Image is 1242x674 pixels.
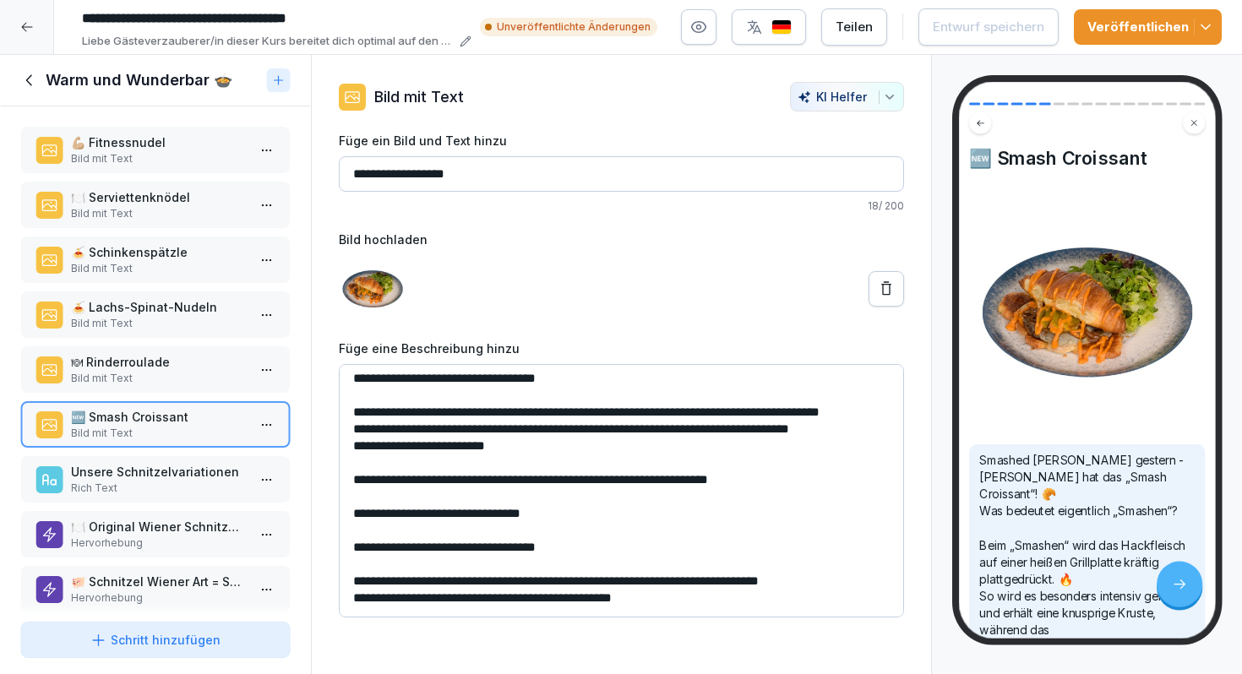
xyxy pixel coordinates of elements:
[20,622,291,658] button: Schritt hinzufügen
[46,70,232,90] h1: Warm und Wunderbar 🍲
[497,19,651,35] p: Unveröffentlichte Änderungen
[71,151,247,166] p: Bild mit Text
[969,147,1205,169] h4: 🆕 Smash Croissant
[90,631,221,649] div: Schritt hinzufügen
[339,132,904,149] label: Füge ein Bild und Text hinzu
[71,590,247,606] p: Hervorhebung
[933,18,1044,36] div: Entwurf speichern
[71,426,247,441] p: Bild mit Text
[71,261,247,276] p: Bild mit Text
[836,18,873,36] div: Teilen
[374,85,464,108] p: Bild mit Text
[71,371,247,386] p: Bild mit Text
[71,408,247,426] p: 🆕 Smash Croissant
[20,346,291,393] div: 🍽 RinderrouladeBild mit Text
[71,535,247,551] p: Hervorhebung
[71,518,247,535] p: 🍽️ Original Wiener Schnitzel=Kalbsschnitzel
[71,353,247,371] p: 🍽 Rinderroulade
[71,316,247,331] p: Bild mit Text
[790,82,904,111] button: KI Helfer
[82,33,455,50] p: Liebe Gästeverzauberer/in dieser Kurs bereitet dich optimal auf den Verkauf unserer Speisen in [P...
[339,198,904,214] p: 18 / 200
[71,463,247,481] p: Unsere Schnitzelvariationen
[71,188,247,206] p: 🍽️ Serviettenknödel
[20,236,291,283] div: 🍝 SchinkenspätzleBild mit Text
[20,566,291,612] div: 🐖 Schnitzel Wiener Art = SchweineschnitzelHervorhebung
[20,127,291,173] div: 💪🏼 FitnessnudelBild mit Text
[821,8,887,46] button: Teilen
[771,19,792,35] img: de.svg
[71,243,247,261] p: 🍝 Schinkenspätzle
[339,340,904,357] label: Füge eine Beschreibung hinzu
[71,298,247,316] p: 🍝 Lachs-Spinat-Nudeln
[1087,18,1208,36] div: Veröffentlichen
[71,481,247,496] p: Rich Text
[1074,9,1222,45] button: Veröffentlichen
[918,8,1059,46] button: Entwurf speichern
[20,182,291,228] div: 🍽️ ServiettenknödelBild mit Text
[71,573,247,590] p: 🐖 Schnitzel Wiener Art = Schweineschnitzel
[71,133,247,151] p: 💪🏼 Fitnessnudel
[20,456,291,503] div: Unsere SchnitzelvariationenRich Text
[71,206,247,221] p: Bild mit Text
[798,90,896,104] div: KI Helfer
[20,511,291,557] div: 🍽️ Original Wiener Schnitzel=KalbsschnitzelHervorhebung
[969,194,1205,430] img: Bild und Text Vorschau
[20,291,291,338] div: 🍝 Lachs-Spinat-NudelnBild mit Text
[339,231,904,248] label: Bild hochladen
[20,401,291,448] div: 🆕 Smash CroissantBild mit Text
[339,255,406,323] img: enfrnzdl7kgwlldq1x6gaj0d.png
